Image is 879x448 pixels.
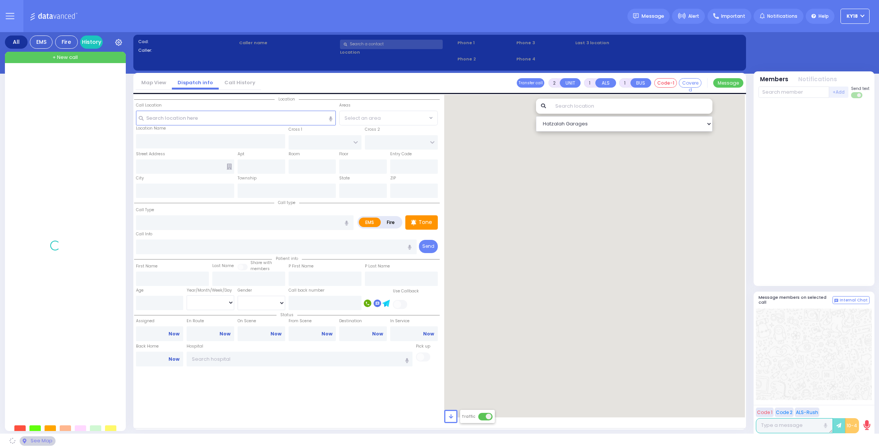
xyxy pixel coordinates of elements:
button: Code 1 [756,408,774,417]
span: Status [277,312,297,318]
input: Search location here [136,111,336,125]
button: ALS-Rush [795,408,819,417]
a: Call History [219,79,261,86]
span: members [250,266,270,272]
button: Covered [679,78,701,88]
a: Now [423,331,434,337]
span: Call type [274,200,299,205]
label: Entry Code [390,151,412,157]
button: Transfer call [517,78,544,88]
button: Internal Chat [833,296,870,304]
label: P Last Name [365,263,390,269]
button: Code-1 [654,78,677,88]
label: Cross 1 [289,127,302,133]
span: Patient info [272,256,302,261]
button: Code 2 [775,408,794,417]
label: En Route [187,318,234,324]
a: History [80,36,103,49]
span: Internal Chat [840,298,868,303]
label: Gender [238,287,252,294]
label: Call Info [136,231,152,237]
div: All [5,36,28,49]
a: Now [168,356,179,363]
label: First Name [136,263,158,269]
span: Phone 3 [516,40,573,46]
label: Street Address [136,151,165,157]
button: KY18 [840,9,870,24]
label: Caller: [138,47,236,54]
label: Township [238,175,256,181]
label: Destination [339,318,387,324]
label: Traffic [462,414,475,419]
span: Message [641,12,664,20]
button: BUS [630,78,651,88]
label: Back Home [136,343,184,349]
label: Location Name [136,125,166,131]
span: Notifications [767,13,797,20]
span: KY18 [847,13,858,20]
label: Cross 2 [365,127,380,133]
input: Search location [550,99,712,114]
div: EMS [30,36,53,49]
p: Tone [419,218,432,226]
span: Phone 1 [457,40,514,46]
button: Notifications [798,75,837,84]
h5: Message members on selected call [759,295,833,305]
label: EMS [359,218,381,227]
span: Other building occupants [227,164,232,170]
label: In Service [390,318,438,324]
button: ALS [595,78,616,88]
label: Call Location [136,102,162,108]
label: Assigned [136,318,184,324]
a: Now [270,331,281,337]
label: Last 3 location [575,40,658,46]
button: Members [760,75,788,84]
div: See map [20,436,55,446]
label: Turn off text [851,91,863,99]
span: + New call [53,54,78,61]
small: Share with [250,260,272,266]
a: Now [321,331,332,337]
span: Send text [851,86,870,91]
span: Location [275,96,299,102]
label: Hospital [187,343,203,349]
span: Phone 4 [516,56,573,62]
img: Logo [30,11,80,21]
label: Location [340,49,455,56]
label: ZIP [390,175,396,181]
input: Search hospital [187,352,412,366]
label: City [136,175,144,181]
span: Help [819,13,829,20]
label: Room [289,151,300,157]
label: Pick up [416,343,430,349]
label: Call Type [136,207,154,213]
a: Now [168,331,179,337]
label: From Scene [289,318,336,324]
label: Cad: [138,39,236,45]
a: Dispatch info [172,79,219,86]
label: Areas [339,102,351,108]
a: Now [372,331,383,337]
label: Fire [380,218,402,227]
button: UNIT [560,78,581,88]
span: Select an area [344,114,381,122]
a: Map View [136,79,172,86]
label: Call back number [289,287,324,294]
label: Floor [339,151,348,157]
div: Year/Month/Week/Day [187,287,234,294]
div: Fire [55,36,78,49]
img: message.svg [633,13,639,19]
label: Age [136,287,144,294]
label: Use Callback [393,288,419,294]
a: Now [219,331,230,337]
button: Message [713,78,743,88]
label: On Scene [238,318,285,324]
label: State [339,175,350,181]
input: Search a contact [340,40,443,49]
label: Apt [238,151,244,157]
label: P First Name [289,263,314,269]
button: Send [419,240,438,253]
label: Caller name [239,40,337,46]
img: comment-alt.png [834,299,838,303]
label: Last Name [212,263,234,269]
